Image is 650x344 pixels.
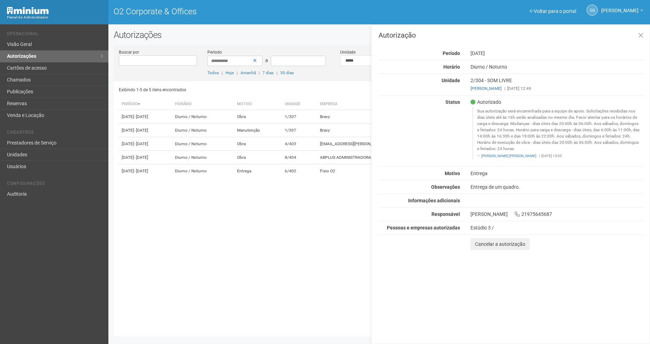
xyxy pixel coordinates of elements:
li: Configurações [7,181,103,188]
td: 1/307 [282,124,318,137]
td: [DATE] [119,151,172,164]
span: - [DATE] [134,114,148,119]
footer: [DATE] 13:05 [477,154,641,158]
div: Exibindo 1-5 de 5 itens encontrados [119,85,377,95]
h1: O2 Corporate & Offices [114,7,374,16]
label: Período [207,49,222,55]
th: Empresa [317,99,486,110]
td: Diurno / Noturno [172,164,234,178]
div: [DATE] [465,50,650,56]
span: - [DATE] [134,169,148,173]
td: Diurno / Noturno [172,137,234,151]
span: | [222,70,223,75]
li: Cadastros [7,130,103,137]
div: Painel do Administrador [7,14,103,21]
a: Hoje [225,70,234,75]
td: [DATE] [119,137,172,151]
td: ABPLUS ADMINISTRADORA DE BENEFÍCIOS [317,151,486,164]
td: Bravy [317,124,486,137]
a: 7 dias [262,70,274,75]
a: [PERSON_NAME] [471,86,502,91]
a: GS [587,5,598,16]
span: | [504,86,505,91]
div: 2/304 - SOM LIVRE [465,77,650,92]
span: - [DATE] [134,155,148,160]
strong: Unidade [442,78,460,83]
td: 6/402 [282,164,318,178]
a: 30 dias [280,70,294,75]
td: Entrega [234,164,282,178]
span: Gabriela Souza [601,1,638,13]
span: | [259,70,260,75]
a: Todos [207,70,219,75]
strong: Horário [443,64,460,70]
a: Voltar para o portal [530,8,576,14]
div: [PERSON_NAME] 21975645687 [465,211,650,217]
span: Autorizado [471,99,501,105]
td: [DATE] [119,164,172,178]
td: 8/404 [282,151,318,164]
a: [PERSON_NAME] [PERSON_NAME] [481,154,536,158]
th: Motivo [234,99,282,110]
td: Fisio O2 [317,164,486,178]
h3: Autorização [378,32,644,39]
div: Entrega [465,170,650,177]
td: Obra [234,151,282,164]
strong: Observações [431,184,460,190]
td: Bravy [317,110,486,124]
img: Minium [7,7,49,14]
td: Diurno / Noturno [172,151,234,164]
td: Diurno / Noturno [172,124,234,137]
h2: Autorizações [114,30,645,40]
div: [DATE] 12:49 [471,85,644,92]
li: Operacional [7,31,103,39]
th: Unidade [282,99,318,110]
span: | [276,70,277,75]
div: Diurno / Noturno [465,64,650,70]
td: Obra [234,137,282,151]
span: - [DATE] [134,141,148,146]
a: [PERSON_NAME] [601,9,643,14]
span: | [237,70,238,75]
td: [EMAIL_ADDRESS][PERSON_NAME][DOMAIN_NAME] [317,137,486,151]
td: [DATE] [119,110,172,124]
span: - [DATE] [134,128,148,133]
button: Cancelar a autorização [471,238,530,250]
strong: Motivo [445,171,460,176]
td: Diurno / Noturno [172,110,234,124]
td: 1/307 [282,110,318,124]
th: Período [119,99,172,110]
strong: Responsável [431,211,460,217]
label: Unidade [340,49,355,55]
strong: Status [445,99,460,105]
td: Manutenção [234,124,282,137]
strong: Período [443,50,460,56]
div: Entrega de um quadro. [465,184,650,190]
strong: Informações adicionais [408,198,460,203]
th: Horário [172,99,234,110]
span: a [265,57,268,63]
td: [DATE] [119,124,172,137]
strong: Pessoas e empresas autorizadas [387,225,460,230]
td: 4/403 [282,137,318,151]
blockquote: Sua autorização será encaminhada para a equipe de apoio. Solicitações recebidas nos dias úteis at... [472,107,644,159]
a: Amanhã [240,70,256,75]
div: Estúdio 3 / [471,225,644,231]
label: Buscar por [119,49,139,55]
td: Obra [234,110,282,124]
